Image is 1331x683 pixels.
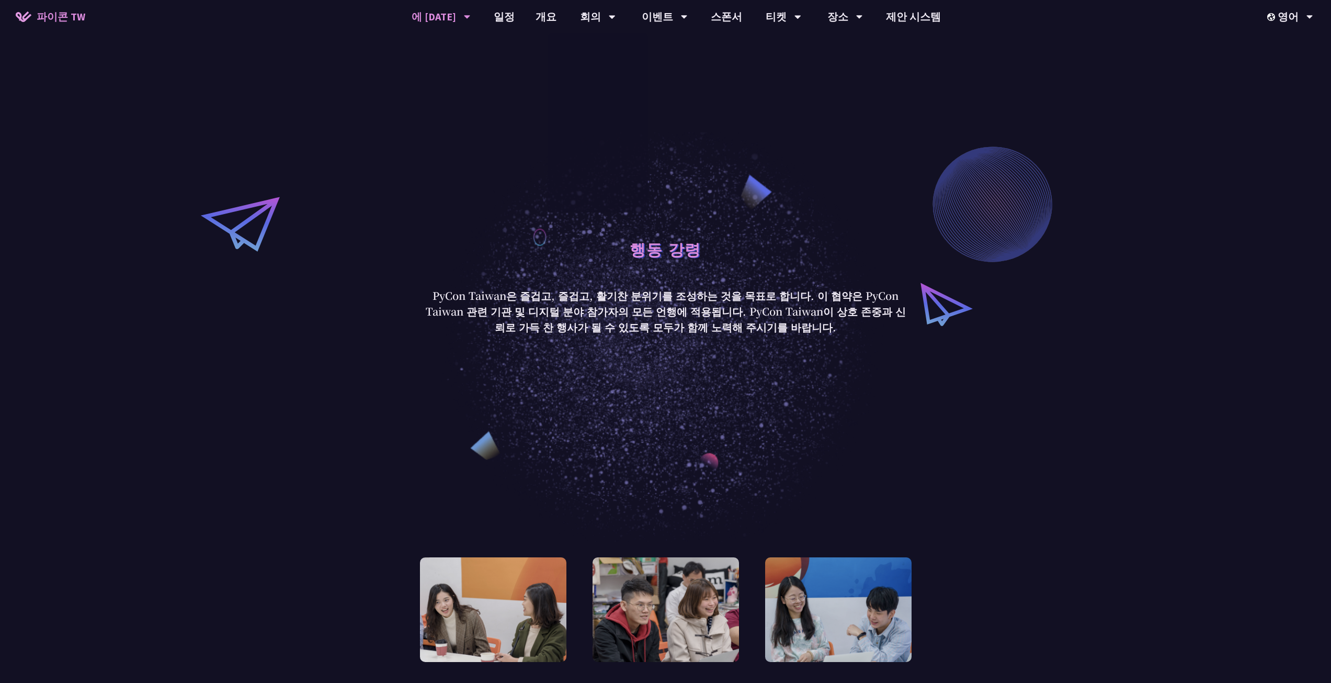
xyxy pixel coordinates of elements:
a: 파이콘 TW [5,4,96,30]
font: 행동 강령 [630,237,701,260]
font: 개요 [536,10,556,23]
font: 티켓 [766,10,787,23]
font: 파이콘 TW [37,10,85,23]
img: PyCon TW 2025 홈 아이콘 [16,12,31,22]
font: 스폰서 [711,10,742,23]
font: 에 [DATE] [412,10,456,23]
font: 이벤트 [642,10,673,23]
font: 영어 [1278,10,1299,23]
font: 일정 [494,10,515,23]
img: 로케일 아이콘 [1267,13,1278,21]
font: PyCon Taiwan은 즐겁고, 즐겁고, 활기찬 분위기를 조성하는 것을 목표로 합니다. 이 협약은 PyCon Taiwan 관련 기관 및 디지털 분야 참가자의 모든 언행에 적... [426,288,906,334]
font: 장소 [827,10,848,23]
font: 회의 [580,10,601,23]
font: 제안 시스템 [886,10,941,23]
